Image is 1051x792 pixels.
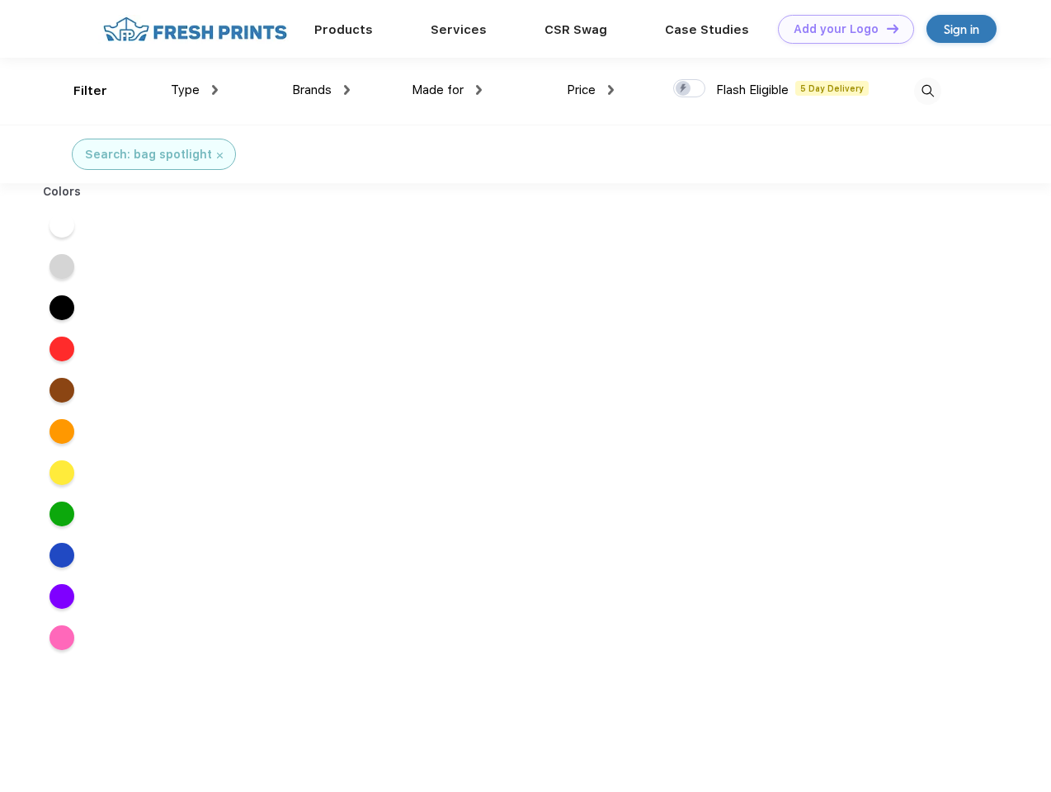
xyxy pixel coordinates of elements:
[926,15,997,43] a: Sign in
[73,82,107,101] div: Filter
[212,85,218,95] img: dropdown.png
[292,82,332,97] span: Brands
[476,85,482,95] img: dropdown.png
[716,82,789,97] span: Flash Eligible
[314,22,373,37] a: Products
[944,20,979,39] div: Sign in
[608,85,614,95] img: dropdown.png
[171,82,200,97] span: Type
[567,82,596,97] span: Price
[914,78,941,105] img: desktop_search.svg
[98,15,292,44] img: fo%20logo%202.webp
[217,153,223,158] img: filter_cancel.svg
[31,183,94,200] div: Colors
[795,81,869,96] span: 5 Day Delivery
[887,24,898,33] img: DT
[344,85,350,95] img: dropdown.png
[85,146,212,163] div: Search: bag spotlight
[412,82,464,97] span: Made for
[794,22,879,36] div: Add your Logo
